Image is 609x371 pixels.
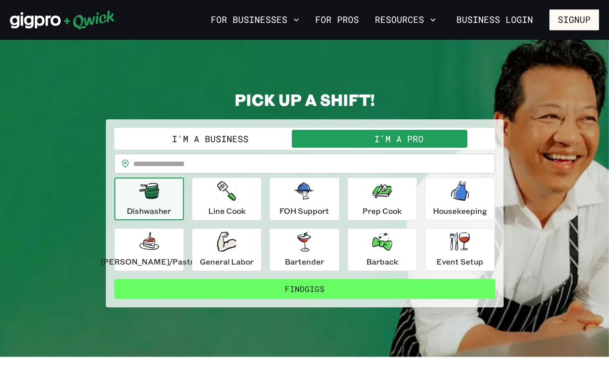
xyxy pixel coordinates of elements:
[127,205,171,217] p: Dishwasher
[366,256,398,268] p: Barback
[362,205,402,217] p: Prep Cook
[549,9,599,30] button: Signup
[208,205,246,217] p: Line Cook
[448,9,541,30] a: Business Login
[269,228,339,271] button: Bartender
[311,11,363,28] a: For Pros
[371,11,440,28] button: Resources
[116,130,305,148] button: I'm a Business
[114,228,184,271] button: [PERSON_NAME]/Pastry
[114,279,495,299] button: FindGigs
[192,228,261,271] button: General Labor
[348,228,417,271] button: Barback
[200,256,254,268] p: General Labor
[285,256,324,268] p: Bartender
[106,90,504,109] h2: PICK UP A SHIFT!
[425,178,495,220] button: Housekeeping
[192,178,261,220] button: Line Cook
[433,205,487,217] p: Housekeeping
[269,178,339,220] button: FOH Support
[305,130,493,148] button: I'm a Pro
[207,11,303,28] button: For Businesses
[279,205,329,217] p: FOH Support
[348,178,417,220] button: Prep Cook
[100,256,198,268] p: [PERSON_NAME]/Pastry
[436,256,483,268] p: Event Setup
[425,228,495,271] button: Event Setup
[114,178,184,220] button: Dishwasher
